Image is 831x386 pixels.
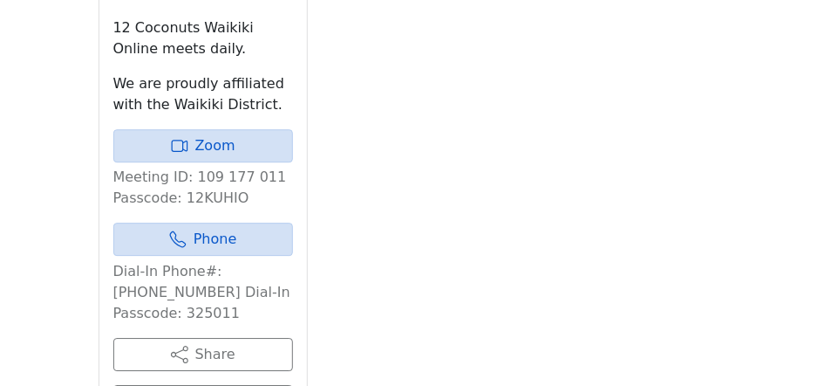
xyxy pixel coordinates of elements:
[113,167,293,209] p: Meeting ID: 109 177 011 Passcode: 12KUHIO
[113,17,293,59] p: 12 Coconuts Waikiki Online meets daily.
[113,338,293,371] button: Share
[113,129,293,162] a: Zoom
[113,261,293,324] p: Dial-In Phone#: [PHONE_NUMBER] Dial-In Passcode: 325011
[113,223,293,256] a: Phone
[113,73,293,115] p: We are proudly affiliated with the Waikiki District.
